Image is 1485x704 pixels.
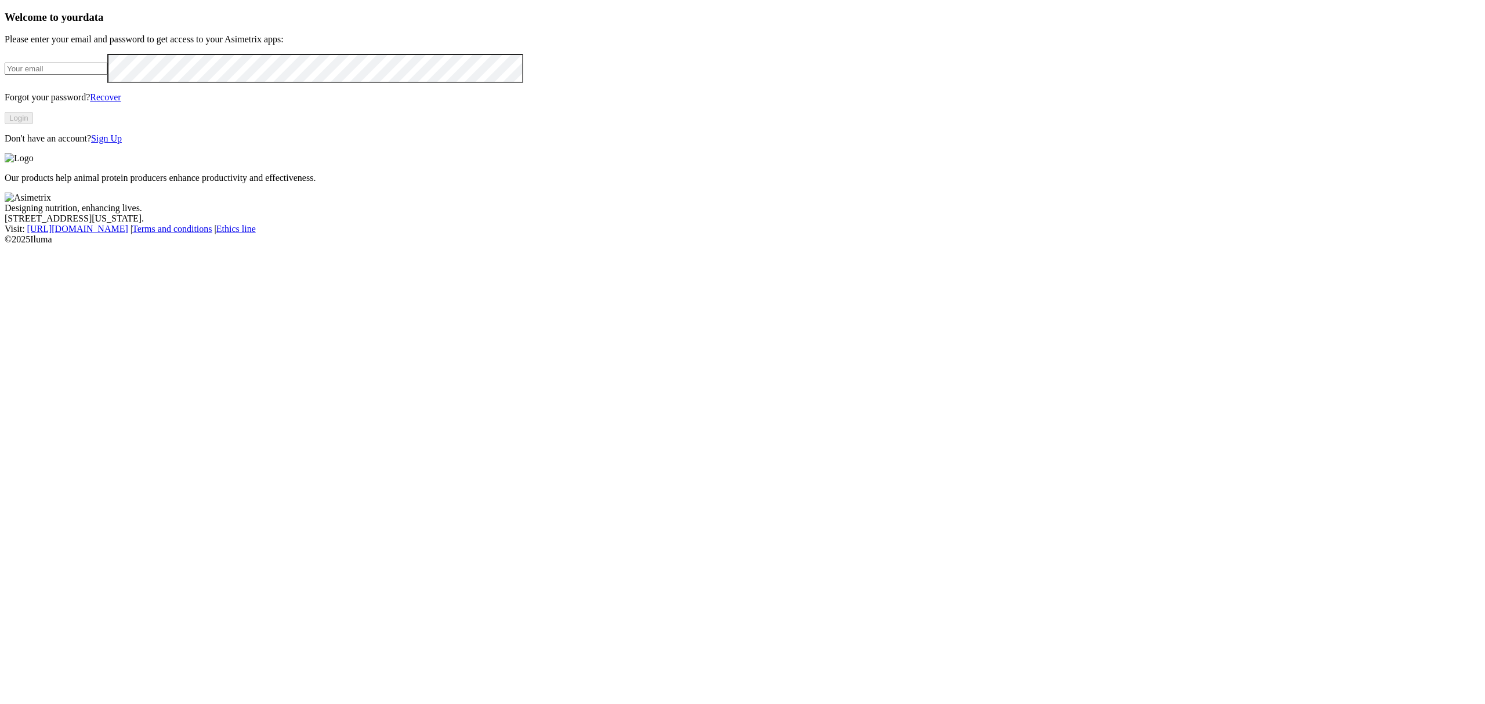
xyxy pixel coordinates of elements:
p: Our products help animal protein producers enhance productivity and effectiveness. [5,173,1480,183]
a: Terms and conditions [132,224,212,234]
a: Ethics line [216,224,256,234]
div: [STREET_ADDRESS][US_STATE]. [5,213,1480,224]
div: Visit : | | [5,224,1480,234]
input: Your email [5,63,107,75]
span: data [83,11,103,23]
img: Logo [5,153,34,164]
a: Sign Up [91,133,122,143]
a: Recover [90,92,121,102]
button: Login [5,112,33,124]
img: Asimetrix [5,193,51,203]
h3: Welcome to your [5,11,1480,24]
a: [URL][DOMAIN_NAME] [27,224,128,234]
div: © 2025 Iluma [5,234,1480,245]
p: Please enter your email and password to get access to your Asimetrix apps: [5,34,1480,45]
p: Forgot your password? [5,92,1480,103]
div: Designing nutrition, enhancing lives. [5,203,1480,213]
p: Don't have an account? [5,133,1480,144]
